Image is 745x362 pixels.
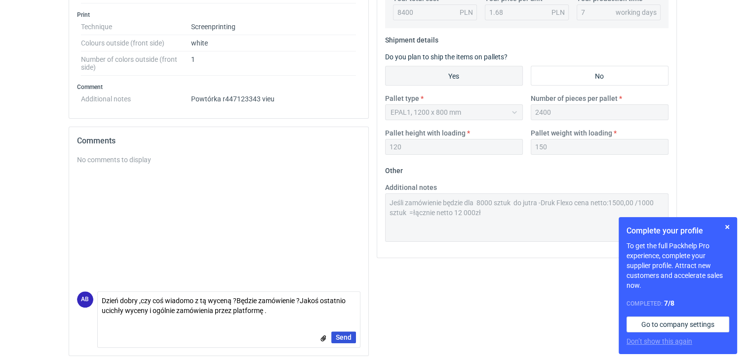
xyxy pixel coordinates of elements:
[81,19,191,35] dt: Technique
[551,7,565,17] div: PLN
[627,317,729,332] a: Go to company settings
[77,83,360,91] h3: Comment
[531,93,618,103] label: Number of pieces per pallet
[385,163,403,175] legend: Other
[385,32,438,44] legend: Shipment details
[77,291,93,308] div: Agnieszka Biniarz
[77,155,360,165] div: No comments to display
[336,334,352,341] span: Send
[191,19,356,35] dd: Screenprinting
[81,51,191,76] dt: Number of colors outside (front side)
[460,7,473,17] div: PLN
[385,182,437,192] label: Additional notes
[98,292,360,319] textarea: Dzień dobry ,czy coś wiadomo z tą wyceną ?Będzie zamówienie ?Jakoś ostatnio ucichły wyceny i ogól...
[385,193,668,242] textarea: Jeśli zamówienie będzie dla 8000 sztuk do jutra -Druk Flexo cena netto:1500,00 /1000 sztuk =łączn...
[627,225,729,237] h1: Complete your profile
[191,91,356,103] dd: Powtórka r447123343 vieu
[331,331,356,343] button: Send
[627,241,729,290] p: To get the full Packhelp Pro experience, complete your supplier profile. Attract new customers an...
[191,35,356,51] dd: white
[627,298,729,309] div: Completed:
[531,128,612,138] label: Pallet weight with loading
[77,291,93,308] figcaption: AB
[721,221,733,233] button: Skip for now
[81,35,191,51] dt: Colours outside (front side)
[616,7,657,17] div: working days
[81,91,191,103] dt: Additional notes
[385,128,466,138] label: Pallet height with loading
[77,11,360,19] h3: Print
[385,93,419,103] label: Pallet type
[191,51,356,76] dd: 1
[627,336,692,346] button: Don’t show this again
[385,53,508,61] label: Do you plan to ship the items on pallets?
[77,135,360,147] h2: Comments
[664,299,674,307] strong: 7 / 8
